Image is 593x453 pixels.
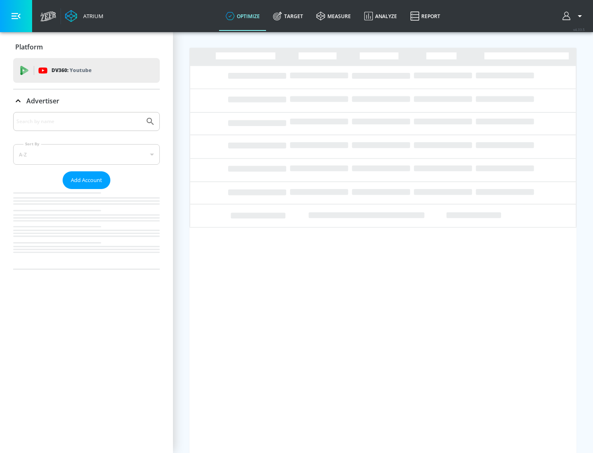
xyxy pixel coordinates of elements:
input: Search by name [16,116,141,127]
p: Youtube [70,66,91,75]
div: Platform [13,35,160,58]
a: Target [266,1,310,31]
div: DV360: Youtube [13,58,160,83]
nav: list of Advertiser [13,189,160,269]
div: A-Z [13,144,160,165]
span: v 4.33.5 [573,27,585,32]
a: measure [310,1,357,31]
div: Atrium [80,12,103,20]
div: Advertiser [13,112,160,269]
a: Report [404,1,447,31]
p: Platform [15,42,43,51]
div: Advertiser [13,89,160,112]
a: Analyze [357,1,404,31]
a: Atrium [65,10,103,22]
p: Advertiser [26,96,59,105]
button: Add Account [63,171,110,189]
p: DV360: [51,66,91,75]
label: Sort By [23,141,41,147]
a: optimize [219,1,266,31]
span: Add Account [71,175,102,185]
